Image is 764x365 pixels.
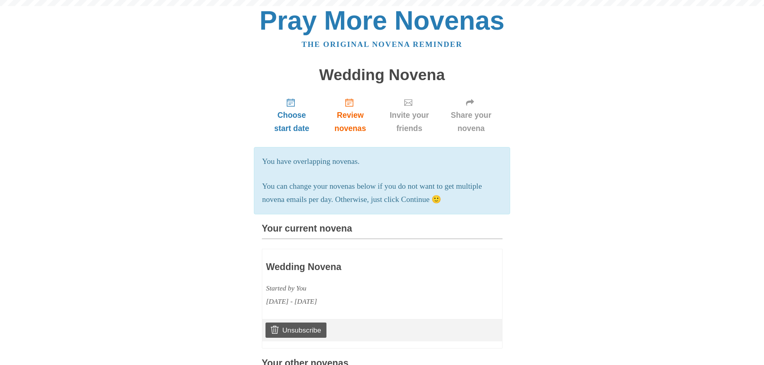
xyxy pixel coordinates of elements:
[379,91,440,139] a: Invite your friends
[262,91,322,139] a: Choose start date
[266,295,451,308] div: [DATE] - [DATE]
[262,67,503,84] h1: Wedding Novena
[259,6,505,35] a: Pray More Novenas
[270,109,314,135] span: Choose start date
[387,109,432,135] span: Invite your friends
[262,155,502,168] p: You have overlapping novenas.
[266,282,451,295] div: Started by You
[330,109,371,135] span: Review novenas
[265,323,326,338] a: Unsubscribe
[262,224,503,239] h3: Your current novena
[262,180,502,206] p: You can change your novenas below if you do not want to get multiple novena emails per day. Other...
[266,262,451,272] h3: Wedding Novena
[448,109,494,135] span: Share your novena
[302,40,462,48] a: The original novena reminder
[440,91,503,139] a: Share your novena
[322,91,379,139] a: Review novenas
